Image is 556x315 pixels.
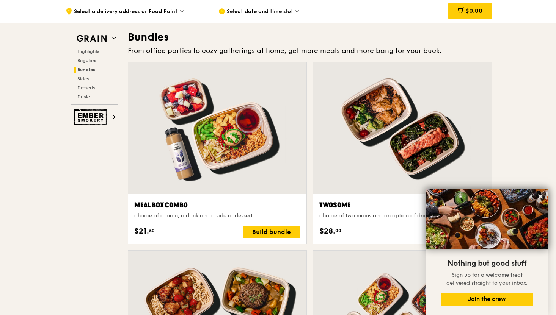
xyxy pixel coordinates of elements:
[128,45,492,56] div: From office parties to cozy gatherings at home, get more meals and more bang for your buck.
[227,8,293,16] span: Select date and time slot
[149,228,155,234] span: 50
[335,228,341,234] span: 00
[134,200,300,211] div: Meal Box Combo
[465,7,482,14] span: $0.00
[134,226,149,237] span: $21.
[74,32,109,45] img: Grain web logo
[319,200,485,211] div: Twosome
[534,190,547,203] button: Close
[243,226,300,238] div: Build bundle
[74,8,177,16] span: Select a delivery address or Food Point
[77,67,95,72] span: Bundles
[441,293,533,306] button: Join the crew
[77,58,96,63] span: Regulars
[446,272,528,286] span: Sign up for a welcome treat delivered straight to your inbox.
[74,109,109,125] img: Ember Smokery web logo
[426,189,548,249] img: DSC07876-Edit02-Large.jpeg
[77,76,89,81] span: Sides
[128,30,492,44] h3: Bundles
[448,259,526,268] span: Nothing but good stuff
[319,226,335,237] span: $28.
[77,94,90,100] span: Drinks
[134,212,300,220] div: choice of a main, a drink and a side or dessert
[77,49,99,54] span: Highlights
[77,85,95,90] span: Desserts
[319,212,485,220] div: choice of two mains and an option of drinks, desserts and sides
